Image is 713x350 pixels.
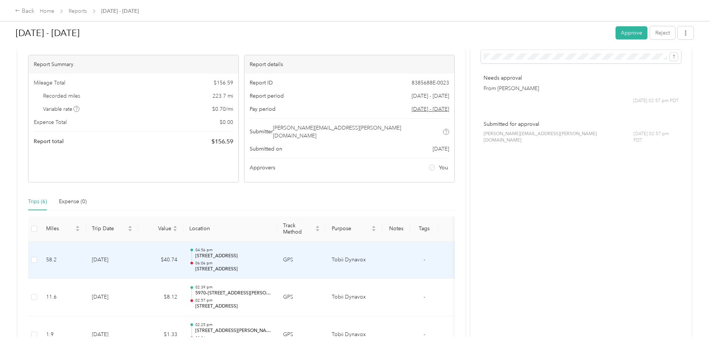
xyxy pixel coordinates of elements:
span: [PERSON_NAME][EMAIL_ADDRESS][PERSON_NAME][DOMAIN_NAME] [273,124,442,140]
p: From [PERSON_NAME] [484,84,679,92]
td: [DATE] [86,279,138,316]
p: 02:25 pm [195,322,271,327]
th: Trip Date [86,216,138,241]
p: 02:39 pm [195,285,271,290]
p: Submitted for approval [484,120,679,128]
span: [DATE] [433,145,449,153]
span: caret-down [371,228,376,232]
th: Tags [410,216,438,241]
span: Submitted on [250,145,282,153]
th: Track Method [277,216,326,241]
p: 5970–[STREET_ADDRESS][PERSON_NAME] [195,290,271,297]
td: 58.2 [40,241,86,279]
button: Reject [650,26,675,39]
span: 223.7 mi [213,92,233,100]
span: $ 156.59 [211,137,233,146]
span: caret-up [315,225,320,229]
span: Miles [46,225,74,232]
span: $ 156.59 [214,79,233,87]
td: GPS [277,279,326,316]
span: caret-up [173,225,177,229]
a: Reports [69,8,87,14]
span: Approvers [250,164,275,172]
th: Miles [40,216,86,241]
span: [PERSON_NAME][EMAIL_ADDRESS][PERSON_NAME][DOMAIN_NAME] [484,131,634,144]
td: $8.12 [138,279,183,316]
span: Report ID [250,79,273,87]
span: Submitter [250,128,273,136]
p: 02:26 pm [195,335,271,341]
span: Mileage Total [34,79,65,87]
td: $40.74 [138,241,183,279]
div: Report Summary [28,55,238,74]
th: Notes [382,216,410,241]
div: Back [15,7,34,16]
td: [DATE] [86,241,138,279]
span: You [439,164,448,172]
span: Track Method [283,222,314,235]
p: [STREET_ADDRESS] [195,303,271,310]
span: caret-down [75,228,80,232]
p: Needs approval [484,74,679,82]
div: Expense (0) [59,198,87,206]
p: 04:56 pm [195,247,271,253]
th: Value [138,216,183,241]
p: [STREET_ADDRESS] [195,266,271,273]
h1: Aug 25 - 31, 2025 [16,24,610,42]
td: Tobii Dynavox [326,279,382,316]
span: Variable rate [43,105,80,113]
span: Trip Date [92,225,126,232]
span: Recorded miles [43,92,80,100]
span: Report total [34,137,64,145]
p: [STREET_ADDRESS] [195,253,271,259]
span: caret-down [173,228,177,232]
span: Expense Total [34,118,67,126]
a: Home [40,8,54,14]
span: - [424,294,425,300]
p: 02:57 pm [195,298,271,303]
span: caret-up [371,225,376,229]
p: 06:06 pm [195,261,271,266]
button: Approve [616,26,647,39]
span: [DATE] - [DATE] [412,92,449,100]
p: [STREET_ADDRESS][PERSON_NAME] [195,327,271,334]
span: - [424,331,425,338]
span: Report period [250,92,284,100]
span: [DATE] 02:57 pm PDT [633,98,679,104]
td: Tobii Dynavox [326,241,382,279]
td: 11.6 [40,279,86,316]
span: [DATE] - [DATE] [101,7,139,15]
span: 8385688E-0023 [412,79,449,87]
span: Go to pay period [412,105,449,113]
span: caret-down [128,228,132,232]
span: [DATE] 02:57 pm PDT [634,131,679,144]
span: - [424,256,425,263]
div: Report details [244,55,454,74]
span: caret-down [315,228,320,232]
iframe: Everlance-gr Chat Button Frame [671,308,713,350]
span: Value [144,225,171,232]
span: caret-up [75,225,80,229]
span: $ 0.00 [220,118,233,126]
span: $ 0.70 / mi [212,105,233,113]
span: caret-up [128,225,132,229]
th: Purpose [326,216,382,241]
span: Pay period [250,105,276,113]
td: GPS [277,241,326,279]
div: Trips (6) [28,198,47,206]
th: Location [183,216,277,241]
span: Purpose [332,225,370,232]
